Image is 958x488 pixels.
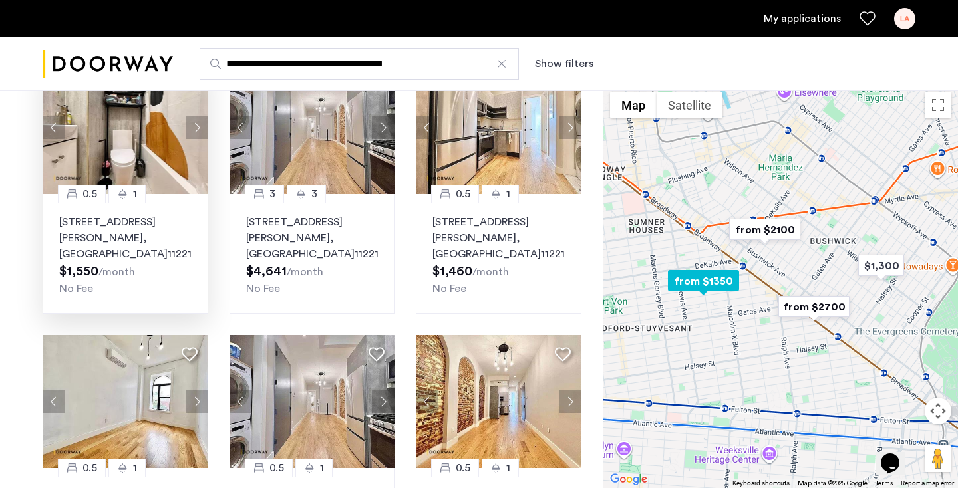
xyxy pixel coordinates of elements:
button: Previous apartment [43,116,65,139]
iframe: chat widget [876,435,918,475]
span: $1,460 [432,265,472,278]
button: Previous apartment [230,390,252,413]
div: from $1350 [663,266,744,296]
span: 3 [269,186,275,202]
img: logo [43,39,173,89]
button: Next apartment [186,116,208,139]
button: Show or hide filters [535,56,593,72]
a: My application [764,11,841,27]
p: [STREET_ADDRESS][PERSON_NAME] 11221 [246,214,379,262]
p: [STREET_ADDRESS][PERSON_NAME] 11221 [59,214,192,262]
sub: /month [472,267,509,277]
sub: /month [98,267,135,277]
button: Keyboard shortcuts [732,479,790,488]
span: $1,550 [59,265,98,278]
span: 1 [506,186,510,202]
button: Next apartment [372,390,395,413]
div: LA [894,8,915,29]
img: 2016_638508057422011239.jpeg [230,335,395,468]
button: Map camera controls [925,398,951,424]
button: Next apartment [186,390,208,413]
button: Previous apartment [43,390,65,413]
span: 0.5 [82,186,97,202]
button: Next apartment [559,116,581,139]
input: Apartment Search [200,48,519,80]
img: 2016_638508057422011239.jpeg [230,61,395,194]
span: 0.5 [456,460,470,476]
span: No Fee [59,283,93,294]
span: 1 [133,460,137,476]
span: 0.5 [82,460,97,476]
button: Toggle fullscreen view [925,92,951,118]
button: Next apartment [372,116,395,139]
div: from $2100 [724,215,806,245]
span: 0.5 [269,460,284,476]
a: Terms [876,479,893,488]
button: Previous apartment [230,116,252,139]
img: Google [607,471,651,488]
a: 0.51[STREET_ADDRESS][PERSON_NAME], [GEOGRAPHIC_DATA]11221No Fee [416,194,581,314]
img: 2016_638508057420627486.jpeg [43,335,208,468]
a: Favorites [860,11,876,27]
img: 2016_638508057425072627.jpeg [416,61,581,194]
button: Drag Pegman onto the map to open Street View [925,445,951,472]
a: Cazamio logo [43,39,173,89]
span: 1 [133,186,137,202]
p: [STREET_ADDRESS][PERSON_NAME] 11221 [432,214,565,262]
button: Next apartment [559,390,581,413]
button: Show satellite imagery [657,92,722,118]
a: Report a map error [901,479,954,488]
a: 0.51[STREET_ADDRESS][PERSON_NAME], [GEOGRAPHIC_DATA]11221No Fee [43,194,208,314]
button: Show street map [610,92,657,118]
span: 3 [311,186,317,202]
span: 1 [506,460,510,476]
button: Previous apartment [416,390,438,413]
span: 1 [320,460,324,476]
span: No Fee [246,283,280,294]
img: 2016_638508057421358401.jpeg [43,61,208,194]
sub: /month [287,267,323,277]
a: 33[STREET_ADDRESS][PERSON_NAME], [GEOGRAPHIC_DATA]11221No Fee [230,194,395,314]
a: Open this area in Google Maps (opens a new window) [607,471,651,488]
span: Map data ©2025 Google [798,480,868,487]
div: from $2700 [773,292,855,322]
button: Previous apartment [416,116,438,139]
span: No Fee [432,283,466,294]
span: 0.5 [456,186,470,202]
span: $4,641 [246,265,287,278]
img: 2016_638508057423264735.jpeg [416,335,581,468]
div: $1,300 [853,251,909,281]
